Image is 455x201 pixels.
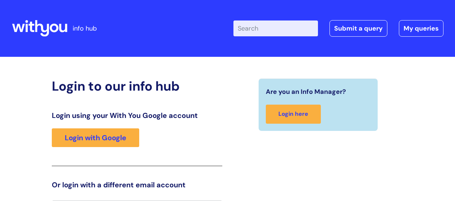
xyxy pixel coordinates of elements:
[52,181,222,189] h3: Or login with a different email account
[52,78,222,94] h2: Login to our info hub
[329,20,387,37] a: Submit a query
[266,105,321,124] a: Login here
[73,23,97,34] p: info hub
[52,128,139,147] a: Login with Google
[52,111,222,120] h3: Login using your With You Google account
[233,20,318,36] input: Search
[399,20,443,37] a: My queries
[266,86,346,97] span: Are you an Info Manager?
